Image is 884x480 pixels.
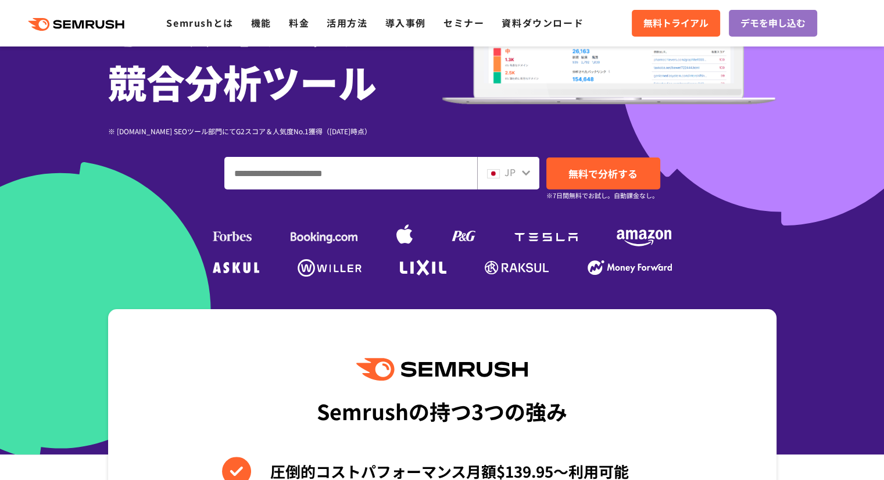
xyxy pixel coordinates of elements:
div: Semrushの持つ3つの強み [317,389,567,432]
span: デモを申し込む [740,16,806,31]
span: JP [504,165,516,179]
a: 資料ダウンロード [502,16,584,30]
a: 無料トライアル [632,10,720,37]
input: ドメイン、キーワードまたはURLを入力してください [225,157,477,189]
a: 活用方法 [327,16,367,30]
a: 料金 [289,16,309,30]
a: 無料で分析する [546,157,660,189]
span: 無料で分析する [568,166,638,181]
a: 機能 [251,16,271,30]
a: 導入事例 [385,16,426,30]
small: ※7日間無料でお試し。自動課金なし。 [546,190,658,201]
a: セミナー [443,16,484,30]
a: Semrushとは [166,16,233,30]
h1: オールインワン 競合分析ツール [108,1,442,108]
div: ※ [DOMAIN_NAME] SEOツール部門にてG2スコア＆人気度No.1獲得（[DATE]時点） [108,126,442,137]
img: Semrush [356,358,527,381]
a: デモを申し込む [729,10,817,37]
span: 無料トライアル [643,16,708,31]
